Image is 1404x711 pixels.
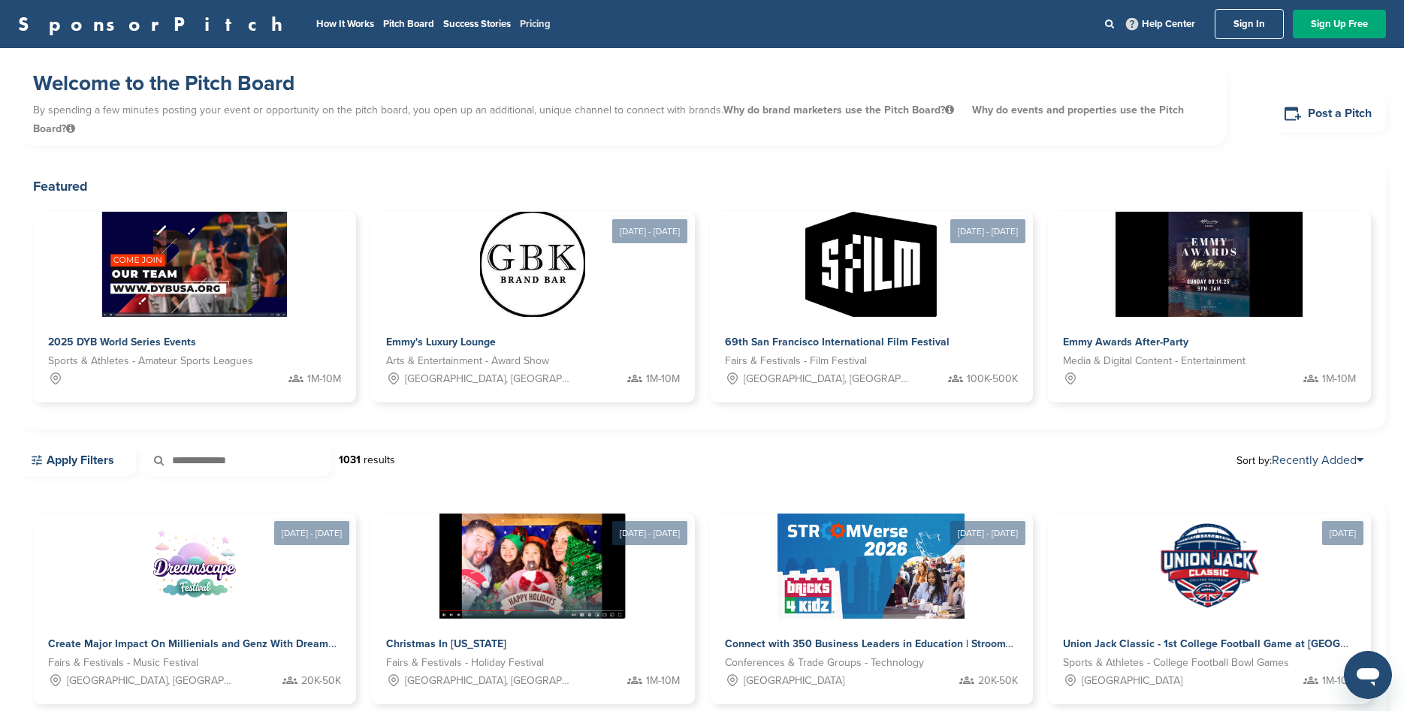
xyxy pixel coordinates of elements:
span: 1M-10M [646,371,680,387]
span: [GEOGRAPHIC_DATA], [GEOGRAPHIC_DATA] [744,371,916,387]
span: 1M-10M [646,673,680,689]
span: Christmas In [US_STATE] [386,637,506,650]
a: Help Center [1123,15,1198,33]
span: 20K-50K [301,673,341,689]
a: [DATE] Sponsorpitch & Union Jack Classic - 1st College Football Game at [GEOGRAPHIC_DATA] Sports ... [1048,490,1371,704]
span: Fairs & Festivals - Holiday Festival [386,655,544,671]
div: [DATE] - [DATE] [950,219,1025,243]
a: Success Stories [443,18,511,30]
img: Sponsorpitch & [1157,514,1262,619]
span: results [364,453,395,466]
a: Sign In [1215,9,1284,39]
span: 1M-10M [307,371,341,387]
span: [GEOGRAPHIC_DATA] [744,673,844,689]
span: Fairs & Festivals - Music Festival [48,655,198,671]
span: 1M-10M [1322,371,1356,387]
div: [DATE] - [DATE] [274,521,349,545]
a: Sponsorpitch & 2025 DYB World Series Events Sports & Athletes - Amateur Sports Leagues 1M-10M [33,212,356,402]
a: [DATE] - [DATE] Sponsorpitch & 69th San Francisco International Film Festival Fairs & Festivals -... [710,188,1033,402]
a: Apply Filters [18,444,136,476]
div: [DATE] - [DATE] [612,219,687,243]
span: Media & Digital Content - Entertainment [1063,353,1245,369]
img: Sponsorpitch & [777,514,965,619]
div: [DATE] [1322,521,1363,545]
img: Sponsorpitch & [805,212,937,317]
span: 100K-500K [967,371,1018,387]
strong: 1031 [339,453,361,466]
span: 1M-10M [1322,673,1356,689]
span: [GEOGRAPHIC_DATA], [GEOGRAPHIC_DATA] [405,673,577,689]
div: [DATE] - [DATE] [950,521,1025,545]
span: [GEOGRAPHIC_DATA], [GEOGRAPHIC_DATA] [405,371,577,387]
a: SponsorPitch [18,14,292,34]
a: [DATE] - [DATE] Sponsorpitch & Create Major Impact On Millienials and Genz With Dreamscape Music ... [33,490,356,704]
a: [DATE] - [DATE] Sponsorpitch & Emmy's Luxury Lounge Arts & Entertainment - Award Show [GEOGRAPHIC... [371,188,694,402]
span: Fairs & Festivals - Film Festival [725,353,867,369]
a: Pitch Board [383,18,434,30]
span: Sort by: [1236,454,1363,466]
span: Connect with 350 Business Leaders in Education | StroomVerse 2026 [725,637,1061,650]
span: Emmy Awards After-Party [1063,336,1188,348]
a: Pricing [520,18,551,30]
img: Sponsorpitch & [480,212,585,317]
span: [GEOGRAPHIC_DATA] [1082,673,1182,689]
h1: Welcome to the Pitch Board [33,70,1212,97]
a: Sign Up Free [1293,10,1386,38]
span: Create Major Impact On Millienials and Genz With Dreamscape Music Festival [48,637,430,650]
a: Post a Pitch [1272,95,1386,132]
span: 69th San Francisco International Film Festival [725,336,950,348]
img: Sponsorpitch & [439,514,627,619]
img: Sponsorpitch & [102,212,288,317]
span: Conferences & Trade Groups - Technology [725,655,924,671]
span: Emmy's Luxury Lounge [386,336,496,348]
span: 2025 DYB World Series Events [48,336,196,348]
span: Why do brand marketers use the Pitch Board? [723,104,957,116]
img: Sponsorpitch & [1116,212,1303,317]
a: [DATE] - [DATE] Sponsorpitch & Christmas In [US_STATE] Fairs & Festivals - Holiday Festival [GEOG... [371,490,694,704]
h2: Featured [33,176,1371,197]
img: Sponsorpitch & [142,514,247,619]
a: How It Works [316,18,374,30]
span: Sports & Athletes - College Football Bowl Games [1063,655,1289,671]
span: 20K-50K [978,673,1018,689]
span: Sports & Athletes - Amateur Sports Leagues [48,353,253,369]
span: [GEOGRAPHIC_DATA], [GEOGRAPHIC_DATA] [67,673,239,689]
iframe: Button to launch messaging window [1344,651,1392,699]
a: [DATE] - [DATE] Sponsorpitch & Connect with 350 Business Leaders in Education | StroomVerse 2026 ... [710,490,1033,704]
p: By spending a few minutes posting your event or opportunity on the pitch board, you open up an ad... [33,97,1212,142]
a: Recently Added [1272,453,1363,468]
a: Sponsorpitch & Emmy Awards After-Party Media & Digital Content - Entertainment 1M-10M [1048,212,1371,402]
span: Arts & Entertainment - Award Show [386,353,549,369]
div: [DATE] - [DATE] [612,521,687,545]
